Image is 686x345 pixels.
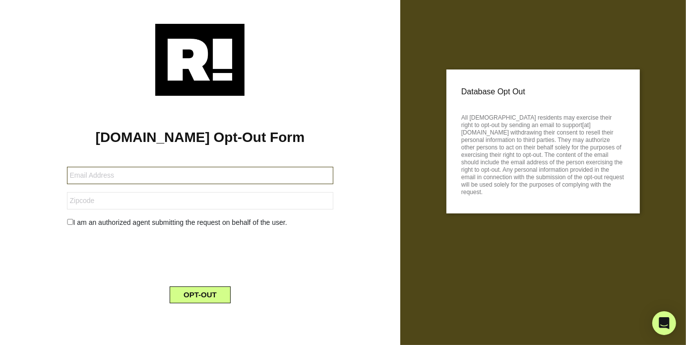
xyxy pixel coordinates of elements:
[170,286,231,303] button: OPT-OUT
[652,311,676,335] div: Open Intercom Messenger
[461,84,625,99] p: Database Opt Out
[67,192,334,209] input: Zipcode
[125,236,275,275] iframe: reCAPTCHA
[15,129,385,146] h1: [DOMAIN_NAME] Opt-Out Form
[461,111,625,196] p: All [DEMOGRAPHIC_DATA] residents may exercise their right to opt-out by sending an email to suppo...
[60,217,341,228] div: I am an authorized agent submitting the request on behalf of the user.
[67,167,334,184] input: Email Address
[155,24,245,96] img: Retention.com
